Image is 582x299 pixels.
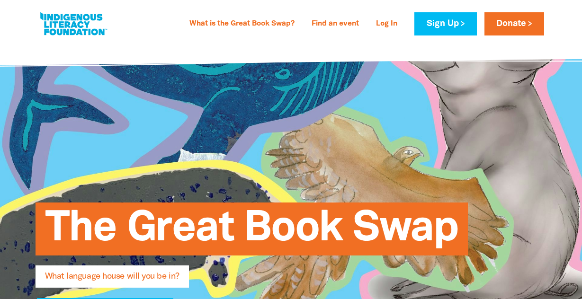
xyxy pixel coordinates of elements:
[484,12,544,35] a: Donate
[306,17,365,32] a: Find an event
[184,17,300,32] a: What is the Great Book Swap?
[414,12,476,35] a: Sign Up
[45,273,179,288] span: What language house will you be in?
[370,17,403,32] a: Log In
[45,210,458,255] span: The Great Book Swap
